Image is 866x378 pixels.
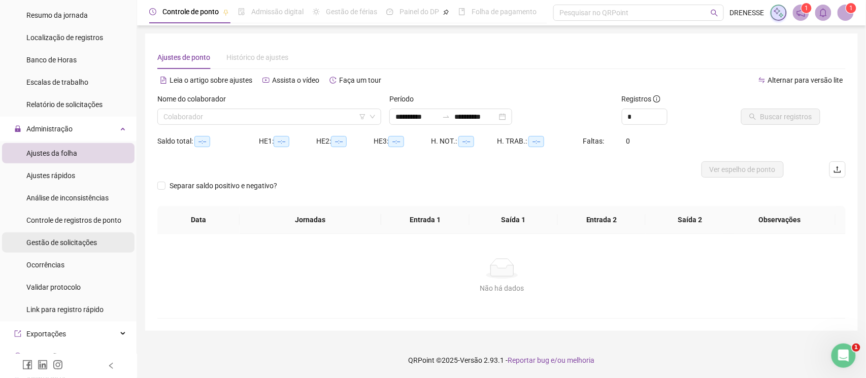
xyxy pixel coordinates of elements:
[26,330,66,338] span: Exportações
[22,360,32,370] span: facebook
[157,135,259,147] div: Saldo total:
[443,9,449,15] span: pushpin
[26,305,104,314] span: Link para registro rápido
[160,77,167,84] span: file-text
[170,76,252,84] span: Leia o artigo sobre ajustes
[108,362,115,369] span: left
[359,114,365,120] span: filter
[653,95,660,102] span: info-circle
[386,8,393,15] span: dashboard
[339,76,381,84] span: Faça um tour
[274,136,289,147] span: --:--
[26,125,73,133] span: Administração
[26,100,103,109] span: Relatório de solicitações
[262,77,270,84] span: youtube
[730,7,764,18] span: DRENESSE
[458,136,474,147] span: --:--
[388,136,404,147] span: --:--
[149,8,156,15] span: clock-circle
[38,360,48,370] span: linkedin
[316,135,374,147] div: HE 2:
[852,343,860,352] span: 1
[137,342,866,378] footer: QRPoint © 2025 - 2.93.1 -
[460,356,483,364] span: Versão
[26,352,64,360] span: Integrações
[240,206,382,234] th: Jornadas
[626,137,630,145] span: 0
[26,194,109,202] span: Análise de inconsistências
[331,136,347,147] span: --:--
[508,356,595,364] span: Reportar bug e/ou melhoria
[329,77,337,84] span: history
[14,330,21,337] span: export
[497,135,583,147] div: H. TRAB.:
[470,206,558,234] th: Saída 1
[768,76,843,84] span: Alternar para versão lite
[374,135,431,147] div: HE 3:
[272,76,319,84] span: Assista o vídeo
[251,8,304,16] span: Admissão digital
[226,53,288,61] span: Histórico de ajustes
[259,135,316,147] div: HE 1:
[26,283,81,291] span: Validar protocolo
[14,353,21,360] span: sync
[223,9,229,15] span: pushpin
[711,9,718,17] span: search
[370,114,376,120] span: down
[442,113,450,121] span: to
[442,113,450,121] span: swap-right
[238,8,245,15] span: file-done
[26,78,88,86] span: Escalas de trabalho
[26,149,77,157] span: Ajustes da folha
[26,216,121,224] span: Controle de registros de ponto
[472,8,537,16] span: Folha de pagamento
[819,8,828,17] span: bell
[399,8,439,16] span: Painel do DP
[802,3,812,13] sup: 1
[773,7,784,18] img: sparkle-icon.fc2bf0ac1784a2077858766a79e2daf3.svg
[162,8,219,16] span: Controle de ponto
[26,238,97,247] span: Gestão de solicitações
[758,77,765,84] span: swap
[165,180,281,191] span: Separar saldo positivo e negativo?
[458,8,465,15] span: book
[170,283,834,294] div: Não há dados
[723,206,836,234] th: Observações
[26,33,103,42] span: Localização de registros
[731,214,827,225] span: Observações
[381,206,470,234] th: Entrada 1
[26,11,88,19] span: Resumo da jornada
[558,206,646,234] th: Entrada 2
[157,93,232,105] label: Nome do colaborador
[741,109,820,125] button: Buscar registros
[805,5,809,12] span: 1
[389,93,420,105] label: Período
[846,3,856,13] sup: Atualize o seu contato no menu Meus Dados
[431,135,497,147] div: H. NOT.:
[834,165,842,174] span: upload
[26,171,75,180] span: Ajustes rápidos
[26,261,64,269] span: Ocorrências
[326,8,377,16] span: Gestão de férias
[194,136,210,147] span: --:--
[796,8,806,17] span: notification
[646,206,734,234] th: Saída 2
[702,161,784,178] button: Ver espelho de ponto
[850,5,853,12] span: 1
[157,53,210,61] span: Ajustes de ponto
[157,206,240,234] th: Data
[313,8,320,15] span: sun
[53,360,63,370] span: instagram
[14,125,21,132] span: lock
[26,56,77,64] span: Banco de Horas
[831,343,856,368] iframe: Intercom live chat
[583,137,606,145] span: Faltas:
[528,136,544,147] span: --:--
[622,93,660,105] span: Registros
